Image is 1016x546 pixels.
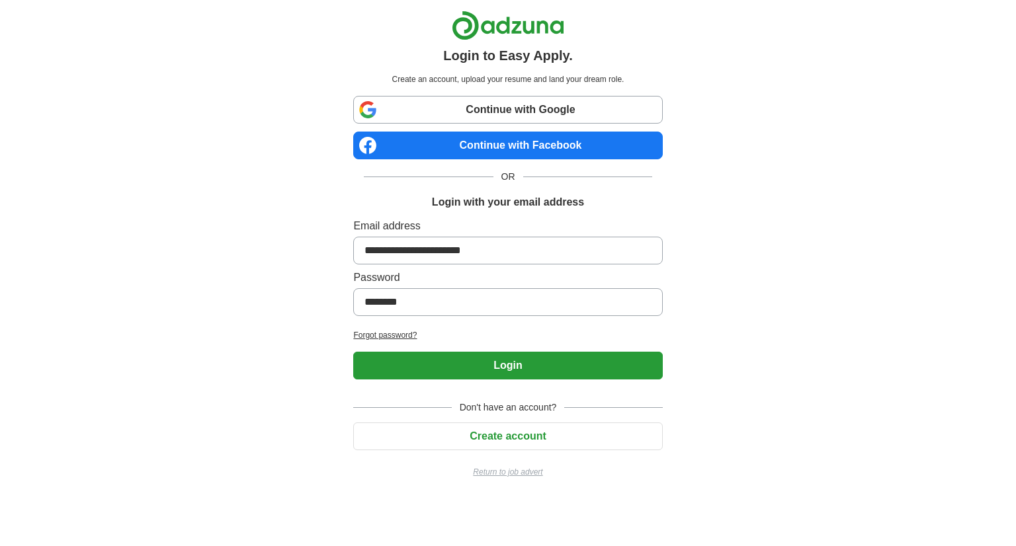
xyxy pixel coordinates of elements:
a: Create account [353,430,662,442]
label: Password [353,270,662,286]
a: Forgot password? [353,329,662,341]
p: Create an account, upload your resume and land your dream role. [356,73,659,85]
span: Don't have an account? [452,401,565,414]
span: OR [493,170,523,184]
a: Continue with Google [353,96,662,124]
h1: Login with your email address [432,194,584,210]
label: Email address [353,218,662,234]
a: Return to job advert [353,466,662,478]
h1: Login to Easy Apply. [443,46,573,65]
button: Login [353,352,662,379]
a: Continue with Facebook [353,132,662,159]
img: Adzuna logo [452,11,564,40]
button: Create account [353,422,662,450]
